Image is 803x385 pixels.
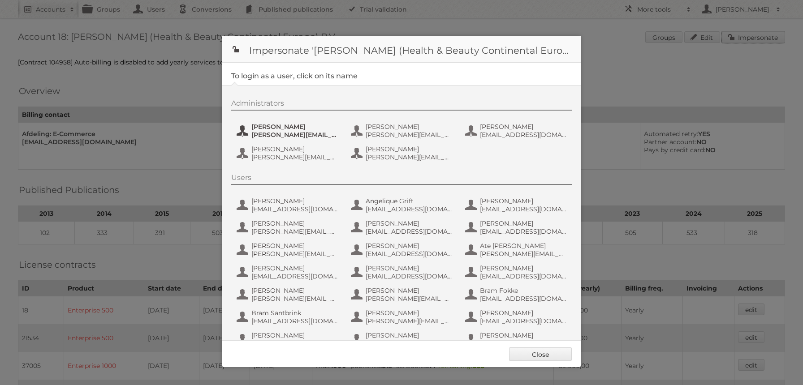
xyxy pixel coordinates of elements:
span: [EMAIL_ADDRESS][DOMAIN_NAME] [480,272,567,280]
span: [EMAIL_ADDRESS][DOMAIN_NAME] [480,295,567,303]
button: [PERSON_NAME] [PERSON_NAME][EMAIL_ADDRESS][DOMAIN_NAME] [236,286,341,304]
span: [PERSON_NAME] [251,123,338,131]
span: Bram Santbrink [251,309,338,317]
span: [PERSON_NAME][EMAIL_ADDRESS][DOMAIN_NAME] [366,317,453,325]
span: [PERSON_NAME][EMAIL_ADDRESS][DOMAIN_NAME] [366,131,453,139]
span: [EMAIL_ADDRESS][DOMAIN_NAME] [480,205,567,213]
span: [PERSON_NAME] [480,123,567,131]
span: [PERSON_NAME] [480,197,567,205]
button: [PERSON_NAME] [EMAIL_ADDRESS][DOMAIN_NAME] [350,218,455,236]
button: [PERSON_NAME] [PERSON_NAME][EMAIL_ADDRESS][DOMAIN_NAME] [350,330,455,348]
span: [PERSON_NAME] [480,219,567,227]
button: Ate [PERSON_NAME] [PERSON_NAME][EMAIL_ADDRESS][DOMAIN_NAME] [464,241,570,259]
h1: Impersonate '[PERSON_NAME] (Health & Beauty Continental Europe) B.V.' [222,36,581,63]
span: [PERSON_NAME] [480,264,567,272]
span: [PERSON_NAME][EMAIL_ADDRESS][DOMAIN_NAME] [251,227,338,235]
span: [PERSON_NAME][EMAIL_ADDRESS][DOMAIN_NAME] [251,153,338,161]
span: [PERSON_NAME][EMAIL_ADDRESS][DOMAIN_NAME] [366,295,453,303]
span: [EMAIL_ADDRESS][DOMAIN_NAME] [480,227,567,235]
span: [EMAIL_ADDRESS][DOMAIN_NAME] [480,131,567,139]
span: [PERSON_NAME] [251,331,338,339]
button: [PERSON_NAME] [PERSON_NAME][EMAIL_ADDRESS][DOMAIN_NAME] [236,330,341,348]
span: [EMAIL_ADDRESS][DOMAIN_NAME] [251,317,338,325]
span: [PERSON_NAME] [251,145,338,153]
button: Bram Santbrink [EMAIL_ADDRESS][DOMAIN_NAME] [236,308,341,326]
button: Angelique Grift [EMAIL_ADDRESS][DOMAIN_NAME] [350,196,455,214]
button: [PERSON_NAME] [PERSON_NAME][EMAIL_ADDRESS][DOMAIN_NAME] [236,241,341,259]
span: [PERSON_NAME] [366,242,453,250]
span: [PERSON_NAME] [251,264,338,272]
button: [PERSON_NAME] [PERSON_NAME][EMAIL_ADDRESS][DOMAIN_NAME] [236,122,341,140]
span: Ate [PERSON_NAME] [480,242,567,250]
span: [EMAIL_ADDRESS][DOMAIN_NAME] [251,205,338,213]
button: [PERSON_NAME] [PERSON_NAME][EMAIL_ADDRESS][DOMAIN_NAME] [464,330,570,348]
span: [EMAIL_ADDRESS][DOMAIN_NAME] [366,272,453,280]
button: [PERSON_NAME] [PERSON_NAME][EMAIL_ADDRESS][DOMAIN_NAME] [350,144,455,162]
span: [PERSON_NAME] [366,123,453,131]
button: [PERSON_NAME] [EMAIL_ADDRESS][DOMAIN_NAME] [464,308,570,326]
legend: To login as a user, click on its name [231,72,358,80]
span: [PERSON_NAME] [366,219,453,227]
span: [PERSON_NAME] [366,331,453,339]
button: [PERSON_NAME] [EMAIL_ADDRESS][DOMAIN_NAME] [236,196,341,214]
span: [PERSON_NAME] [366,287,453,295]
button: [PERSON_NAME] [PERSON_NAME][EMAIL_ADDRESS][DOMAIN_NAME] [236,144,341,162]
button: [PERSON_NAME] [PERSON_NAME][EMAIL_ADDRESS][DOMAIN_NAME] [350,308,455,326]
span: [PERSON_NAME] [366,309,453,317]
span: [EMAIL_ADDRESS][DOMAIN_NAME] [366,250,453,258]
button: [PERSON_NAME] [EMAIL_ADDRESS][DOMAIN_NAME] [464,263,570,281]
span: [PERSON_NAME] [366,264,453,272]
span: [PERSON_NAME] [480,309,567,317]
span: Bram Fokke [480,287,567,295]
button: [PERSON_NAME] [EMAIL_ADDRESS][DOMAIN_NAME] [464,122,570,140]
span: [PERSON_NAME][EMAIL_ADDRESS][DOMAIN_NAME] [366,339,453,347]
button: [PERSON_NAME] [PERSON_NAME][EMAIL_ADDRESS][DOMAIN_NAME] [350,286,455,304]
div: Users [231,173,572,185]
button: [PERSON_NAME] [EMAIL_ADDRESS][DOMAIN_NAME] [236,263,341,281]
button: Bram Fokke [EMAIL_ADDRESS][DOMAIN_NAME] [464,286,570,304]
span: [PERSON_NAME][EMAIL_ADDRESS][DOMAIN_NAME] [480,250,567,258]
button: [PERSON_NAME] [EMAIL_ADDRESS][DOMAIN_NAME] [350,241,455,259]
span: [PERSON_NAME] [251,242,338,250]
span: [PERSON_NAME][EMAIL_ADDRESS][DOMAIN_NAME] [251,339,338,347]
span: Angelique Grift [366,197,453,205]
span: [PERSON_NAME] [251,219,338,227]
button: [PERSON_NAME] [PERSON_NAME][EMAIL_ADDRESS][DOMAIN_NAME] [350,122,455,140]
span: [PERSON_NAME][EMAIL_ADDRESS][DOMAIN_NAME] [366,153,453,161]
div: Administrators [231,99,572,111]
span: [PERSON_NAME] [480,331,567,339]
span: [EMAIL_ADDRESS][DOMAIN_NAME] [480,317,567,325]
span: [PERSON_NAME][EMAIL_ADDRESS][DOMAIN_NAME] [251,250,338,258]
span: [PERSON_NAME] [366,145,453,153]
button: [PERSON_NAME] [PERSON_NAME][EMAIL_ADDRESS][DOMAIN_NAME] [236,218,341,236]
span: [PERSON_NAME][EMAIL_ADDRESS][DOMAIN_NAME] [251,131,338,139]
button: [PERSON_NAME] [EMAIL_ADDRESS][DOMAIN_NAME] [464,196,570,214]
span: [EMAIL_ADDRESS][DOMAIN_NAME] [366,227,453,235]
span: [EMAIL_ADDRESS][DOMAIN_NAME] [251,272,338,280]
span: [PERSON_NAME][EMAIL_ADDRESS][DOMAIN_NAME] [480,339,567,347]
span: [PERSON_NAME] [251,287,338,295]
button: [PERSON_NAME] [EMAIL_ADDRESS][DOMAIN_NAME] [350,263,455,281]
span: [EMAIL_ADDRESS][DOMAIN_NAME] [366,205,453,213]
a: Close [509,347,572,361]
button: [PERSON_NAME] [EMAIL_ADDRESS][DOMAIN_NAME] [464,218,570,236]
span: [PERSON_NAME] [251,197,338,205]
span: [PERSON_NAME][EMAIL_ADDRESS][DOMAIN_NAME] [251,295,338,303]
